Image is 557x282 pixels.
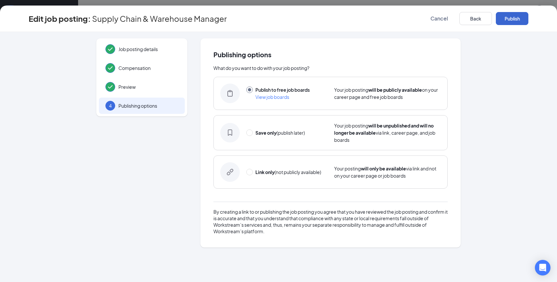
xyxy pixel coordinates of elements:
[255,130,277,136] strong: Save only
[92,15,227,22] span: Supply Chain & Warehouse Manager
[106,45,114,53] svg: Checkmark
[255,169,321,175] span: (not publicly available)
[430,15,448,22] span: Cancel
[255,130,305,136] span: (publish later)
[227,129,233,136] svg: SaveOnlyIcon
[334,123,434,136] strong: will be unpublished and will no longer be available
[255,94,289,100] span: View job boards
[368,87,422,93] strong: will be publicly available
[118,65,178,71] span: Compensation
[459,12,492,25] button: Back
[535,260,550,275] div: Open Intercom Messenger
[106,64,114,72] svg: Checkmark
[106,83,114,91] svg: Checkmark
[255,87,310,93] span: Publish to free job boards
[334,87,438,100] span: Your job posting on your career page and free job boards
[361,166,406,171] strong: will only be available
[423,12,455,25] button: Cancel
[255,169,275,175] strong: Link only
[496,12,528,25] button: Publish
[213,208,448,235] div: By creating a link to or publishing the job posting you agree that you have reviewed the job post...
[109,102,112,109] span: 4
[118,84,178,90] span: Preview
[227,90,233,97] svg: BoardIcon
[334,166,436,179] span: Your posting via link and not on your career page or job boards
[118,46,178,52] span: Job posting details
[29,13,91,24] h3: Edit job posting:
[213,65,309,71] span: What do you want to do with your job posting?
[227,169,233,175] svg: LinkOnlyIcon
[213,51,448,58] span: Publishing options
[118,102,178,109] span: Publishing options
[334,123,435,143] span: Your job posting via link, career page, and job boards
